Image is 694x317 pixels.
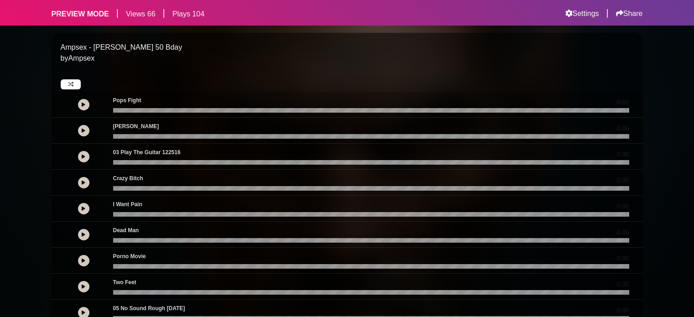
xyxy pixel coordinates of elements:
[616,9,643,18] a: Share
[61,53,641,64] p: Ampsex
[616,280,629,289] span: 0.00
[616,150,629,159] span: 0.00
[172,10,204,18] h6: Plays 104
[616,228,629,237] span: 0.00
[616,124,629,133] span: 0.00
[616,98,629,107] span: 0.00
[616,202,629,211] span: 0.00
[616,176,629,185] span: 0.00
[116,7,119,18] h5: |
[113,304,185,312] p: 05 no sound rough [DATE]
[113,148,181,156] p: 03 Play The Guitar 122516
[565,9,599,18] a: Settings
[616,254,629,263] span: 0.00
[113,122,159,130] p: [PERSON_NAME]
[126,10,156,18] h6: Views 66
[113,278,136,286] p: Two Feet
[61,42,641,53] p: Ampsex - [PERSON_NAME] 50 Bday
[113,226,139,234] p: Dead Man
[113,174,143,182] p: Crazy Bitch
[163,7,165,18] h5: |
[113,200,142,208] p: I Want Pain
[113,252,146,260] p: Porno Movie
[616,306,629,315] span: 0.00
[52,10,109,18] h6: PREVIEW MODE
[61,54,68,62] span: by
[113,96,141,104] p: Pops Fight
[606,7,609,18] h5: |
